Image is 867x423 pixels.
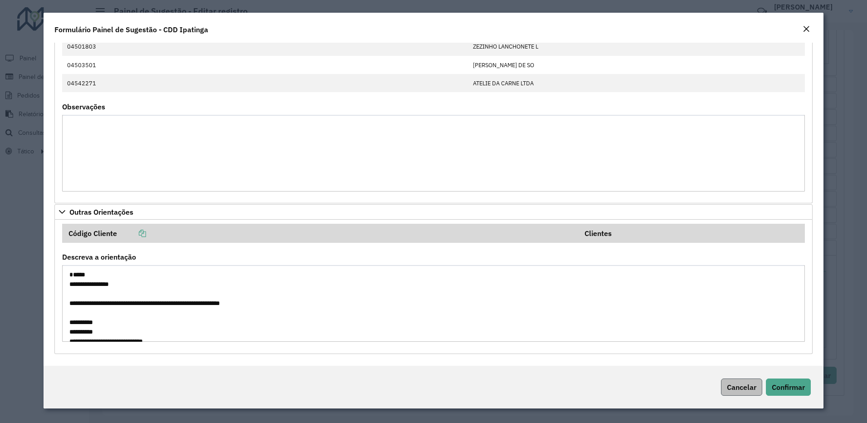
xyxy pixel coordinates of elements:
span: Outras Orientações [69,208,133,216]
td: [PERSON_NAME] DE SO [468,56,805,74]
td: ATELIE DA CARNE LTDA [468,74,805,92]
button: Close [800,24,813,35]
td: 04503501 [62,56,468,74]
em: Fechar [803,25,810,33]
span: Cancelar [727,383,756,392]
td: ZEZINHO LANCHONETE L [468,38,805,56]
button: Cancelar [721,379,762,396]
a: Outras Orientações [54,204,813,220]
div: Priorizar Cliente - Não podem ficar no buffer [54,15,813,203]
th: Código Cliente [62,224,578,243]
label: Observações [62,101,105,112]
div: Outras Orientações [54,220,813,354]
th: Clientes [578,224,805,243]
a: Copiar [117,229,146,238]
h4: Formulário Painel de Sugestão - CDD Ipatinga [54,24,208,35]
td: 04501803 [62,38,468,56]
button: Confirmar [766,379,811,396]
td: 04542271 [62,74,468,92]
label: Descreva a orientação [62,251,136,262]
span: Confirmar [772,383,805,392]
